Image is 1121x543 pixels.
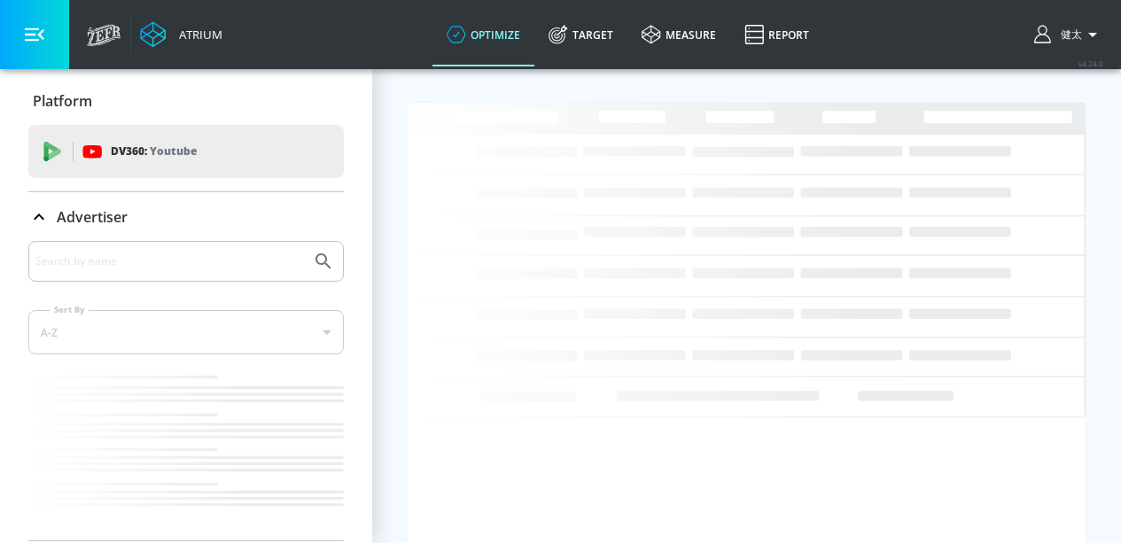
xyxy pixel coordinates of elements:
a: optimize [432,3,534,66]
div: Advertiser [28,192,344,242]
button: 健太 [1034,24,1103,45]
div: Platform [28,76,344,126]
div: Atrium [172,27,222,43]
div: Advertiser [28,241,344,540]
label: Sort By [51,304,89,315]
p: Platform [33,91,92,111]
div: DV360: Youtube [28,125,344,178]
span: login as: kenta.kurishima@mbk-digital.co.jp [1054,27,1082,43]
p: DV360: [111,142,197,161]
nav: list of Advertiser [28,368,344,540]
input: Search by name [35,250,304,273]
a: measure [627,3,730,66]
p: Youtube [150,142,197,160]
span: v 4.24.0 [1078,58,1103,68]
a: Target [534,3,627,66]
a: Report [730,3,823,66]
a: Atrium [140,21,222,48]
p: Advertiser [57,207,128,227]
div: A-Z [28,310,344,354]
